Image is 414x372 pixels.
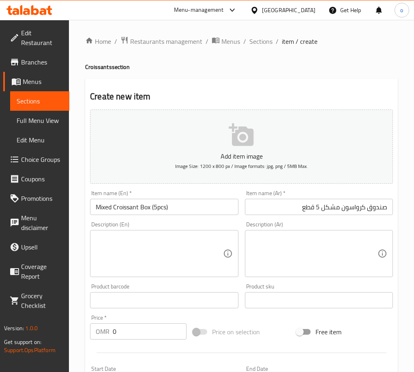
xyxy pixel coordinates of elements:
span: Coupons [21,174,63,184]
span: Edit Restaurant [21,28,63,47]
a: Coupons [3,169,69,189]
a: Grocery Checklist [3,286,69,315]
input: Enter name Ar [245,199,393,215]
p: OMR [96,327,109,336]
span: Restaurants management [130,37,202,46]
li: / [206,37,208,46]
span: Coverage Report [21,262,63,281]
span: Edit Menu [17,135,63,145]
span: Version: [4,323,24,333]
li: / [114,37,117,46]
span: Price on selection [212,327,260,337]
span: Menu disclaimer [21,213,63,232]
span: Promotions [21,194,63,203]
span: Branches [21,57,63,67]
span: o [400,6,403,15]
a: Upsell [3,237,69,257]
input: Please enter product barcode [90,292,238,308]
span: Choice Groups [21,155,63,164]
h4: Croissants section [85,63,398,71]
a: Sections [249,37,272,46]
h2: Create new item [90,90,393,103]
a: Menus [3,72,69,91]
li: / [243,37,246,46]
a: Coverage Report [3,257,69,286]
a: Choice Groups [3,150,69,169]
span: Menus [23,77,63,86]
a: Restaurants management [120,36,202,47]
a: Full Menu View [10,111,69,130]
input: Enter name En [90,199,238,215]
span: Get support on: [4,337,41,347]
input: Please enter price [113,323,187,340]
div: [GEOGRAPHIC_DATA] [262,6,315,15]
span: 1.0.0 [25,323,38,333]
a: Edit Menu [10,130,69,150]
a: Menu disclaimer [3,208,69,237]
p: Add item image [103,151,380,161]
a: Support.OpsPlatform [4,345,56,355]
span: Full Menu View [17,116,63,125]
div: Menu-management [174,5,224,15]
a: Promotions [3,189,69,208]
span: Sections [17,96,63,106]
button: Add item imageImage Size: 1200 x 800 px / Image formats: jpg, png / 5MB Max. [90,110,393,184]
span: Free item [315,327,341,337]
nav: breadcrumb [85,36,398,47]
span: Menus [221,37,240,46]
span: Grocery Checklist [21,291,63,310]
a: Sections [10,91,69,111]
a: Branches [3,52,69,72]
a: Edit Restaurant [3,23,69,52]
a: Home [85,37,111,46]
li: / [276,37,279,46]
a: Menus [212,36,240,47]
span: Image Size: 1200 x 800 px / Image formats: jpg, png / 5MB Max. [175,161,308,171]
span: Upsell [21,242,63,252]
input: Please enter product sku [245,292,393,308]
span: item / create [282,37,317,46]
